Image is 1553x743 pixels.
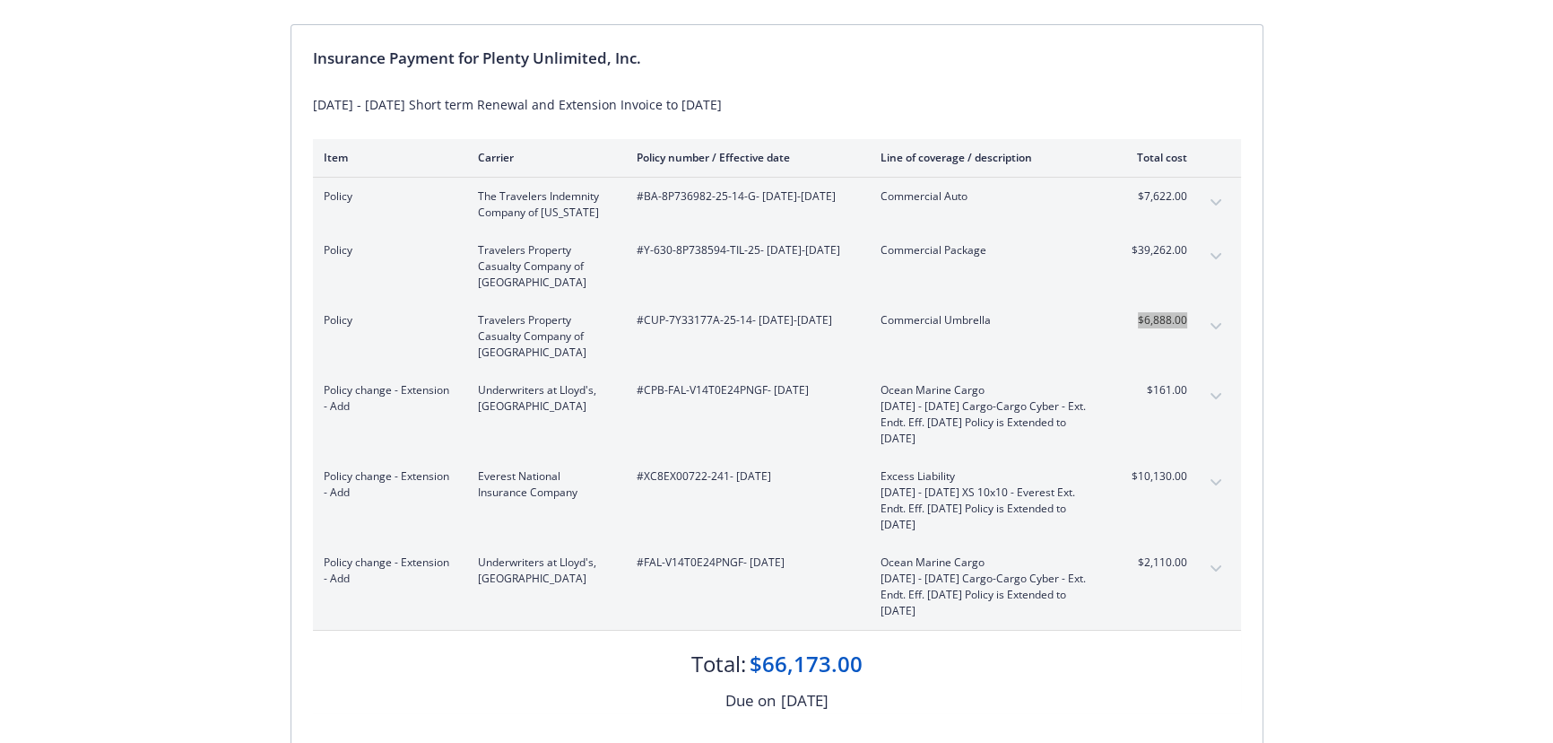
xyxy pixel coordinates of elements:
button: expand content [1202,468,1230,497]
span: [DATE] - [DATE] XS 10x10 - Everest Ext. Endt. Eff. [DATE] Policy is Extended to [DATE] [881,485,1091,533]
span: Excess Liability [881,468,1091,485]
span: [DATE] - [DATE] Cargo-Cargo Cyber - Ext. Endt. Eff. [DATE] Policy is Extended to [DATE] [881,571,1091,619]
span: Commercial Auto [881,188,1091,205]
div: PolicyThe Travelers Indemnity Company of [US_STATE]#BA-8P736982-25-14-G- [DATE]-[DATE]Commercial ... [313,178,1241,232]
span: Commercial Umbrella [881,312,1091,328]
span: $161.00 [1120,382,1187,398]
span: $39,262.00 [1120,242,1187,258]
span: Commercial Package [881,242,1091,258]
span: Ocean Marine Cargo[DATE] - [DATE] Cargo-Cargo Cyber - Ext. Endt. Eff. [DATE] Policy is Extended t... [881,382,1091,447]
div: Policy change - Extension - AddUnderwriters at Lloyd's, [GEOGRAPHIC_DATA]#FAL-V14T0E24PNGF- [DATE... [313,544,1241,630]
span: Policy change - Extension - Add [324,382,449,415]
div: Due on [725,689,776,712]
div: Policy number / Effective date [637,150,852,165]
div: Line of coverage / description [881,150,1091,165]
div: Item [324,150,449,165]
div: PolicyTravelers Property Casualty Company of [GEOGRAPHIC_DATA]#CUP-7Y33177A-25-14- [DATE]-[DATE]C... [313,302,1241,371]
span: Ocean Marine Cargo[DATE] - [DATE] Cargo-Cargo Cyber - Ext. Endt. Eff. [DATE] Policy is Extended t... [881,555,1091,619]
span: $7,622.00 [1120,188,1187,205]
span: #XC8EX00722-241 - [DATE] [637,468,852,485]
span: Ocean Marine Cargo [881,555,1091,571]
span: Policy [324,188,449,205]
span: The Travelers Indemnity Company of [US_STATE] [478,188,608,221]
button: expand content [1202,312,1230,341]
span: Policy [324,242,449,258]
span: Ocean Marine Cargo [881,382,1091,398]
span: #FAL-V14T0E24PNGF - [DATE] [637,555,852,571]
span: #CPB-FAL-V14T0E24PNGF - [DATE] [637,382,852,398]
span: Excess Liability[DATE] - [DATE] XS 10x10 - Everest Ext. Endt. Eff. [DATE] Policy is Extended to [... [881,468,1091,533]
div: Insurance Payment for Plenty Unlimited, Inc. [313,47,1241,70]
span: Everest National Insurance Company [478,468,608,501]
div: Policy change - Extension - AddEverest National Insurance Company#XC8EX00722-241- [DATE]Excess Li... [313,458,1241,544]
div: [DATE] - [DATE] Short term Renewal and Extension Invoice to [DATE] [313,95,1241,114]
span: Travelers Property Casualty Company of [GEOGRAPHIC_DATA] [478,242,608,291]
div: Policy change - Extension - AddUnderwriters at Lloyd's, [GEOGRAPHIC_DATA]#CPB-FAL-V14T0E24PNGF- [... [313,371,1241,458]
span: $6,888.00 [1120,312,1187,328]
span: Travelers Property Casualty Company of [GEOGRAPHIC_DATA] [478,312,608,361]
span: Policy change - Extension - Add [324,468,449,501]
span: Policy [324,312,449,328]
div: Total: [691,649,746,679]
span: Policy change - Extension - Add [324,555,449,587]
button: expand content [1202,555,1230,583]
button: expand content [1202,188,1230,217]
button: expand content [1202,242,1230,271]
span: #CUP-7Y33177A-25-14 - [DATE]-[DATE] [637,312,852,328]
div: [DATE] [781,689,829,712]
span: #Y-630-8P738594-TIL-25 - [DATE]-[DATE] [637,242,852,258]
span: Underwriters at Lloyd's, [GEOGRAPHIC_DATA] [478,382,608,415]
span: $2,110.00 [1120,555,1187,571]
div: PolicyTravelers Property Casualty Company of [GEOGRAPHIC_DATA]#Y-630-8P738594-TIL-25- [DATE]-[DAT... [313,232,1241,302]
span: $10,130.00 [1120,468,1187,485]
span: Underwriters at Lloyd's, [GEOGRAPHIC_DATA] [478,555,608,587]
span: #BA-8P736982-25-14-G - [DATE]-[DATE] [637,188,852,205]
div: Carrier [478,150,608,165]
span: [DATE] - [DATE] Cargo-Cargo Cyber - Ext. Endt. Eff. [DATE] Policy is Extended to [DATE] [881,398,1091,447]
div: $66,173.00 [750,649,863,679]
div: Total cost [1120,150,1187,165]
button: expand content [1202,382,1230,411]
